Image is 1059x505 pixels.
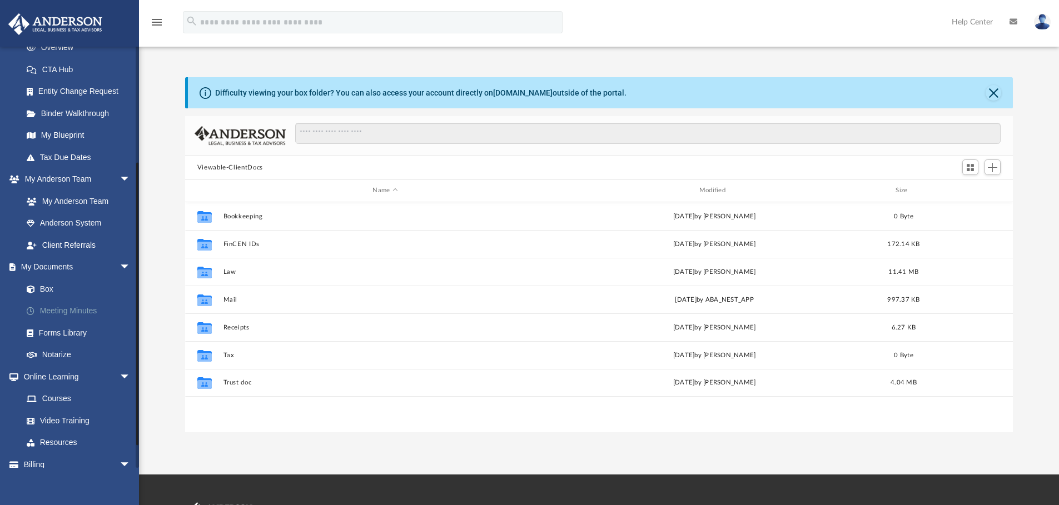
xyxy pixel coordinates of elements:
button: Add [985,159,1001,175]
a: menu [150,21,163,29]
a: My Blueprint [16,124,142,147]
span: 6.27 KB [891,324,916,330]
a: Online Learningarrow_drop_down [8,366,142,388]
span: arrow_drop_down [120,256,142,279]
span: 997.37 KB [887,296,919,302]
span: 4.04 MB [891,379,917,386]
button: Receipts [223,324,547,331]
span: [DATE] [673,268,694,274]
div: [DATE] by [PERSON_NAME] [552,239,876,249]
a: Box [16,278,142,300]
div: grid [185,202,1013,432]
a: My Anderson Teamarrow_drop_down [8,168,142,191]
a: [DOMAIN_NAME] [493,88,553,97]
span: arrow_drop_down [120,453,142,476]
a: Binder Walkthrough [16,102,147,124]
button: Mail [223,296,547,303]
a: Notarize [16,344,147,366]
div: by [PERSON_NAME] [552,267,876,277]
div: [DATE] by [PERSON_NAME] [552,211,876,221]
span: arrow_drop_down [120,168,142,191]
div: Size [881,186,926,196]
div: [DATE] by [PERSON_NAME] [552,322,876,332]
span: arrow_drop_down [120,366,142,388]
span: 172.14 KB [887,241,919,247]
div: id [931,186,1008,196]
button: Viewable-ClientDocs [197,163,263,173]
a: Courses [16,388,142,410]
a: Meeting Minutes [16,300,147,322]
span: 11.41 MB [888,268,918,274]
div: [DATE] by ABA_NEST_APP [552,294,876,304]
a: Resources [16,432,142,454]
button: Trust doc [223,379,547,386]
div: Modified [552,186,877,196]
a: Forms Library [16,322,142,344]
i: search [186,15,198,27]
span: 0 Byte [894,213,913,219]
button: Law [223,268,547,276]
a: Client Referrals [16,234,142,256]
a: Overview [16,37,147,59]
a: Video Training [16,409,136,432]
button: Switch to Grid View [962,159,979,175]
img: User Pic [1034,14,1051,30]
button: Bookkeeping [223,213,547,220]
a: My Anderson Team [16,190,136,212]
img: Anderson Advisors Platinum Portal [5,13,106,35]
a: Tax Due Dates [16,146,147,168]
div: id [190,186,218,196]
div: Name [222,186,547,196]
button: Close [986,85,1001,101]
div: Difficulty viewing your box folder? You can also access your account directly on outside of the p... [215,87,627,99]
a: Billingarrow_drop_down [8,453,147,476]
a: Entity Change Request [16,81,147,103]
input: Search files and folders [295,123,1001,144]
a: CTA Hub [16,58,147,81]
button: Tax [223,352,547,359]
a: Anderson System [16,212,142,234]
div: [DATE] by [PERSON_NAME] [552,350,876,360]
span: 0 Byte [894,352,913,358]
button: FinCEN IDs [223,241,547,248]
div: [DATE] by [PERSON_NAME] [552,378,876,388]
a: My Documentsarrow_drop_down [8,256,147,278]
i: menu [150,16,163,29]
